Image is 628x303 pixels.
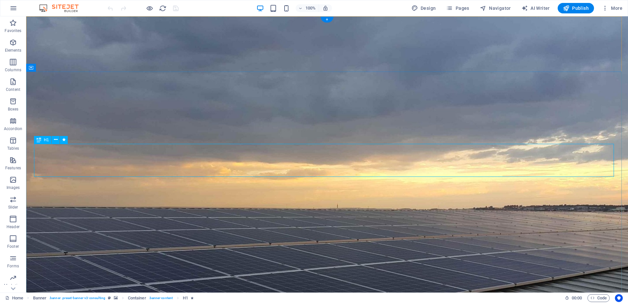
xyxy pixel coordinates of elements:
[5,294,23,302] a: Click to cancel selection. Double-click to open Pages
[587,294,610,302] button: Code
[5,48,22,53] p: Elements
[5,165,21,171] p: Features
[519,3,552,13] button: AI Writer
[558,3,594,13] button: Publish
[602,5,622,11] span: More
[7,146,19,151] p: Tables
[108,296,111,300] i: This element is a customizable preset
[572,294,582,302] span: 00 00
[446,5,469,11] span: Pages
[563,5,589,11] span: Publish
[480,5,511,11] span: Navigator
[146,4,153,12] button: Click here to leave preview mode and continue editing
[159,4,166,12] button: reload
[38,4,87,12] img: Editor Logo
[7,185,20,190] p: Images
[44,138,49,142] span: H1
[8,205,18,210] p: Slider
[5,28,21,33] p: Favorites
[576,295,577,300] span: :
[7,224,20,229] p: Header
[444,3,472,13] button: Pages
[7,263,19,269] p: Forms
[521,5,550,11] span: AI Writer
[323,5,328,11] i: On resize automatically adjust zoom level to fit chosen device.
[296,4,319,12] button: 100%
[4,283,22,288] p: Marketing
[49,294,105,302] span: . banner .preset-banner-v3-consulting
[599,3,625,13] button: More
[159,5,166,12] i: Reload page
[615,294,623,302] button: Usercentrics
[33,294,47,302] span: Click to select. Double-click to edit
[5,67,21,73] p: Columns
[590,294,607,302] span: Code
[321,17,333,23] div: +
[409,3,439,13] div: Design (Ctrl+Alt+Y)
[477,3,514,13] button: Navigator
[149,294,173,302] span: . banner-content
[33,294,194,302] nav: breadcrumb
[7,244,19,249] p: Footer
[6,87,20,92] p: Content
[114,296,118,300] i: This element contains a background
[565,294,582,302] h6: Session time
[8,107,19,112] p: Boxes
[4,126,22,131] p: Accordion
[409,3,439,13] button: Design
[411,5,436,11] span: Design
[191,296,194,300] i: Element contains an animation
[128,294,146,302] span: Click to select. Double-click to edit
[305,4,316,12] h6: 100%
[183,294,188,302] span: Click to select. Double-click to edit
